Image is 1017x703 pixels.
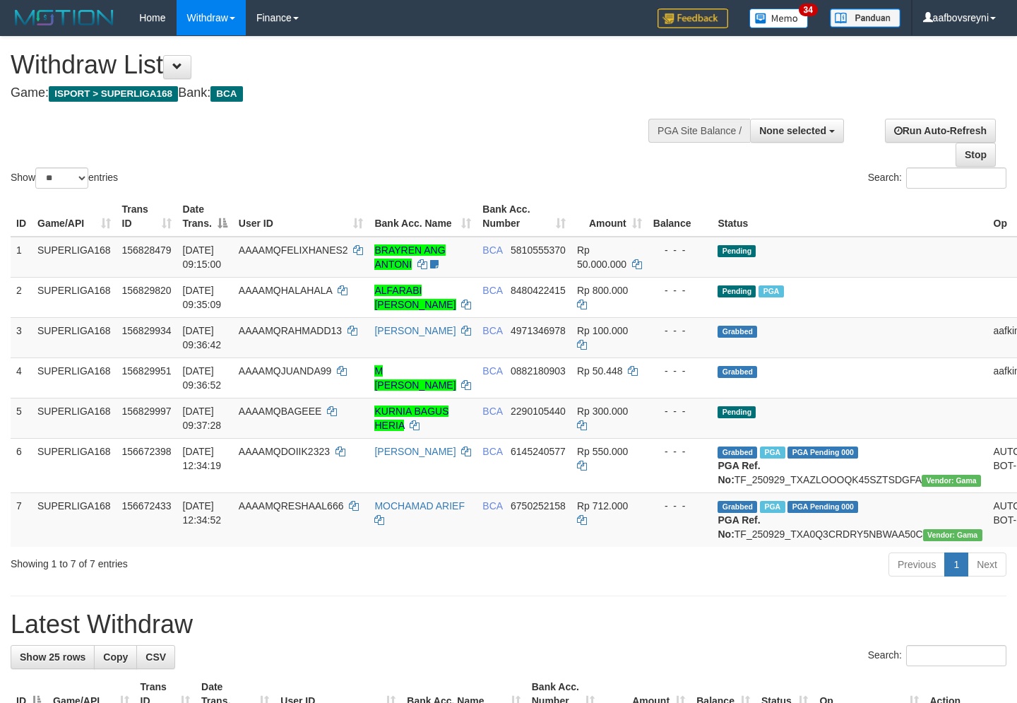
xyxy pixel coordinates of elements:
span: [DATE] 09:35:09 [183,285,222,310]
span: BCA [482,500,502,512]
span: CSV [145,651,166,663]
span: 156829934 [122,325,172,336]
img: Feedback.jpg [658,8,728,28]
span: Pending [718,406,756,418]
a: KURNIA BAGUS HERIA [374,406,448,431]
td: 5 [11,398,32,438]
th: Bank Acc. Number: activate to sort column ascending [477,196,571,237]
img: panduan.png [830,8,900,28]
td: SUPERLIGA168 [32,398,117,438]
span: BCA [210,86,242,102]
span: Copy [103,651,128,663]
span: 156828479 [122,244,172,256]
input: Search: [906,645,1006,666]
td: 4 [11,358,32,398]
span: [DATE] 09:36:52 [183,365,222,391]
td: 1 [11,237,32,278]
td: 2 [11,277,32,317]
td: TF_250929_TXA0Q3CRDRY5NBWAA50C [712,492,987,547]
span: Marked by aafsoycanthlai [760,501,785,513]
td: SUPERLIGA168 [32,277,117,317]
span: AAAAMQRESHAAL666 [239,500,344,512]
span: [DATE] 12:34:52 [183,500,222,526]
a: Previous [888,553,945,577]
span: BCA [482,285,502,296]
span: AAAAMQBAGEEE [239,406,321,417]
img: Button%20Memo.svg [749,8,809,28]
span: Pending [718,245,756,257]
span: Marked by aafsoycanthlai [759,285,783,297]
span: BCA [482,244,502,256]
th: Amount: activate to sort column ascending [571,196,648,237]
a: ALFARABI [PERSON_NAME] [374,285,456,310]
span: Rp 800.000 [577,285,628,296]
span: Rp 300.000 [577,406,628,417]
span: 156672433 [122,500,172,512]
b: PGA Ref. No: [718,460,760,485]
span: Marked by aafsoycanthlai [760,447,785,459]
span: AAAAMQJUANDA99 [239,365,331,377]
span: BCA [482,406,502,417]
span: 34 [799,4,818,16]
span: Rp 100.000 [577,325,628,336]
span: AAAAMQRAHMADD13 [239,325,342,336]
span: [DATE] 09:36:42 [183,325,222,350]
a: Copy [94,645,137,669]
span: 156829951 [122,365,172,377]
a: CSV [136,645,175,669]
span: [DATE] 12:34:19 [183,446,222,471]
div: PGA Site Balance / [648,119,750,143]
span: Vendor URL: https://trx31.1velocity.biz [923,529,982,541]
input: Search: [906,167,1006,189]
label: Search: [868,167,1006,189]
span: BCA [482,365,502,377]
th: Date Trans.: activate to sort column descending [177,196,233,237]
div: - - - [653,499,707,513]
span: Grabbed [718,501,757,513]
a: 1 [944,553,968,577]
a: Run Auto-Refresh [885,119,996,143]
h4: Game: Bank: [11,86,664,100]
select: Showentries [35,167,88,189]
span: Show 25 rows [20,651,85,663]
span: Grabbed [718,447,757,459]
th: Trans ID: activate to sort column ascending [117,196,177,237]
span: Copy 6145240577 to clipboard [511,446,566,457]
span: PGA Pending [787,447,858,459]
img: MOTION_logo.png [11,7,118,28]
th: Bank Acc. Name: activate to sort column ascending [369,196,477,237]
span: BCA [482,325,502,336]
span: Rp 50.448 [577,365,623,377]
button: None selected [750,119,844,143]
div: - - - [653,444,707,459]
span: Copy 8480422415 to clipboard [511,285,566,296]
td: TF_250929_TXAZLOOOQK45SZTSDGFA [712,438,987,492]
span: AAAAMQFELIXHANES2 [239,244,348,256]
label: Search: [868,645,1006,666]
div: - - - [653,404,707,418]
span: ISPORT > SUPERLIGA168 [49,86,178,102]
span: Grabbed [718,326,757,338]
b: PGA Ref. No: [718,514,760,540]
th: Status [712,196,987,237]
span: PGA Pending [787,501,858,513]
td: SUPERLIGA168 [32,358,117,398]
a: Next [968,553,1006,577]
div: Showing 1 to 7 of 7 entries [11,551,413,571]
span: AAAAMQHALAHALA [239,285,332,296]
span: 156829997 [122,406,172,417]
h1: Withdraw List [11,51,664,79]
a: M [PERSON_NAME] [374,365,456,391]
td: SUPERLIGA168 [32,317,117,358]
div: - - - [653,243,707,257]
span: Vendor URL: https://trx31.1velocity.biz [922,475,981,487]
a: [PERSON_NAME] [374,446,456,457]
span: Copy 2290105440 to clipboard [511,406,566,417]
span: Rp 50.000.000 [577,244,626,270]
a: [PERSON_NAME] [374,325,456,336]
td: 3 [11,317,32,358]
span: 156672398 [122,446,172,457]
span: AAAAMQDOIIK2323 [239,446,330,457]
th: Game/API: activate to sort column ascending [32,196,117,237]
span: Rp 550.000 [577,446,628,457]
